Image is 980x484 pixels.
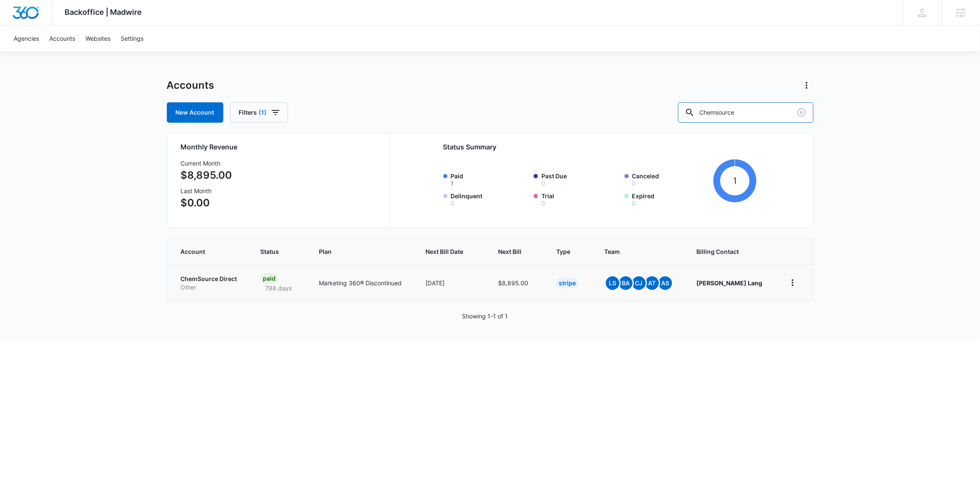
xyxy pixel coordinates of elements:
a: Websites [80,25,115,51]
td: $8,895.00 [488,265,546,301]
span: (1) [259,110,267,115]
p: $8,895.00 [181,168,232,183]
p: 788 days [260,284,297,293]
a: ChemSource DirectOther [181,275,240,291]
p: $0.00 [181,195,232,211]
p: Showing 1-1 of 1 [462,312,508,321]
a: New Account [167,102,223,123]
label: Trial [541,191,620,206]
h2: Monthly Revenue [181,142,380,152]
span: AT [645,276,659,290]
label: Past Due [541,172,620,186]
input: Search [678,102,814,123]
tspan: 1 [733,175,737,186]
a: Agencies [8,25,44,51]
p: Other [181,283,240,292]
span: LS [606,276,620,290]
h3: Current Month [181,159,232,168]
h2: Status Summary [443,142,757,152]
span: Backoffice | Madwire [65,8,142,17]
h3: Last Month [181,186,232,195]
label: Expired [632,191,710,206]
span: AS [659,276,672,290]
label: Paid [451,172,529,186]
a: Accounts [44,25,80,51]
span: Account [181,247,228,256]
label: Delinquent [451,191,529,206]
button: Clear [795,106,808,119]
label: Canceled [632,172,710,186]
button: home [786,276,800,290]
span: Next Bill Date [425,247,466,256]
span: Type [556,247,572,256]
div: Paid [260,273,278,284]
span: Next Bill [498,247,524,256]
h1: Accounts [167,79,214,92]
button: Actions [800,79,814,92]
button: Filters(1) [230,102,288,123]
span: Billing Contact [697,247,766,256]
span: CJ [632,276,646,290]
button: Paid [451,180,454,186]
p: ChemSource Direct [181,275,240,283]
div: Stripe [556,278,578,288]
a: Settings [115,25,149,51]
span: Team [605,247,664,256]
strong: [PERSON_NAME] Lang [697,279,763,287]
span: Plan [319,247,405,256]
td: [DATE] [415,265,488,301]
p: Marketing 360® Discontinued [319,279,405,287]
span: BA [619,276,633,290]
span: Status [260,247,286,256]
